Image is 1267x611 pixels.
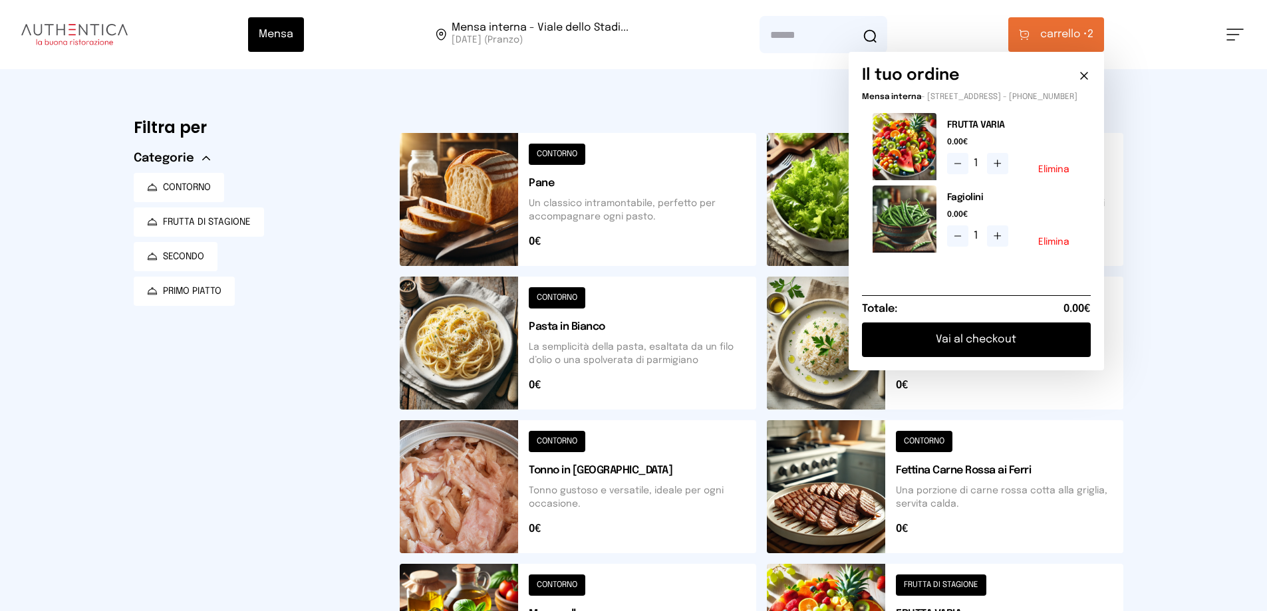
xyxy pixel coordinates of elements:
[947,118,1080,132] h2: FRUTTA VARIA
[163,285,221,298] span: PRIMO PIATTO
[862,93,921,101] span: Mensa interna
[452,23,629,47] span: Viale dello Stadio, 77, 05100 Terni TR, Italia
[974,228,982,244] span: 1
[134,207,264,237] button: FRUTTA DI STAGIONE
[947,191,1080,204] h2: Fagiolini
[452,33,629,47] span: [DATE] (Pranzo)
[1038,237,1069,247] button: Elimina
[134,242,217,271] button: SECONDO
[862,92,1091,102] p: - [STREET_ADDRESS] - [PHONE_NUMBER]
[1040,27,1087,43] span: carrello •
[974,156,982,172] span: 1
[248,17,304,52] button: Mensa
[1008,17,1104,52] button: carrello •2
[134,149,194,168] span: Categorie
[862,65,960,86] h6: Il tuo ordine
[862,322,1091,357] button: Vai al checkout
[21,24,128,45] img: logo.8f33a47.png
[862,301,897,317] h6: Totale:
[163,215,251,229] span: FRUTTA DI STAGIONE
[134,117,378,138] h6: Filtra per
[134,277,235,306] button: PRIMO PIATTO
[947,209,1080,220] span: 0.00€
[163,181,211,194] span: CONTORNO
[1038,165,1069,174] button: Elimina
[134,149,210,168] button: Categorie
[873,185,936,253] img: media
[1063,301,1091,317] span: 0.00€
[1040,27,1093,43] span: 2
[163,250,204,263] span: SECONDO
[134,173,224,202] button: CONTORNO
[873,113,936,180] img: media
[947,137,1080,148] span: 0.00€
